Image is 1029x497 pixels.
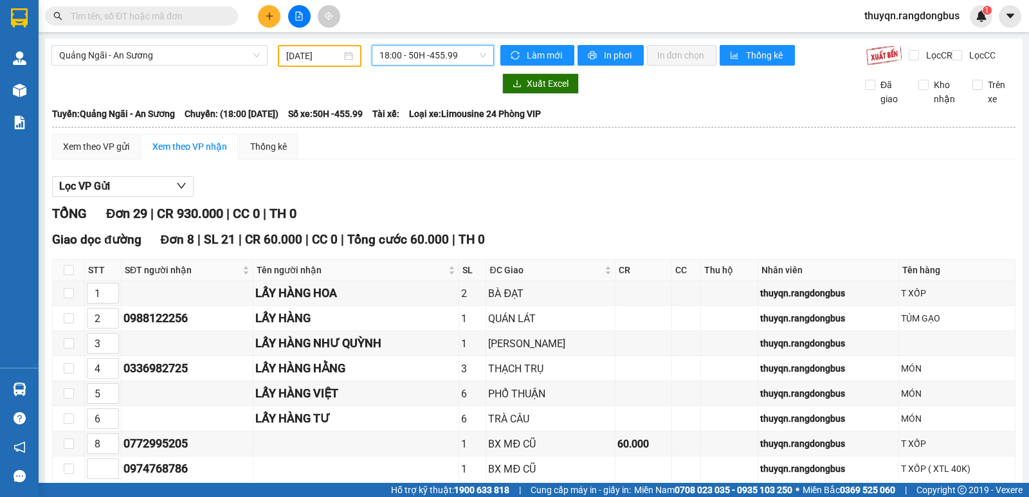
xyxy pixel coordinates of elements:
[958,485,967,494] span: copyright
[185,107,278,121] span: Chuyến: (18:00 [DATE])
[1005,10,1016,22] span: caret-down
[255,309,457,327] div: LẤY HÀNG
[341,232,344,247] span: |
[239,232,242,247] span: |
[204,232,235,247] span: SL 21
[985,6,989,15] span: 1
[125,263,240,277] span: SĐT người nhận
[14,412,26,424] span: question-circle
[52,176,194,197] button: Lọc VP Gửi
[999,5,1021,28] button: caret-down
[258,5,280,28] button: plus
[760,361,897,375] div: thuyqn.rangdongbus
[875,78,909,106] span: Đã giao
[391,483,509,497] span: Hỗ trợ kỹ thuật:
[265,12,274,21] span: plus
[122,431,253,456] td: 0772995205
[85,260,122,281] th: STT
[531,483,631,497] span: Cung cấp máy in - giấy in:
[511,51,522,61] span: sync
[758,260,899,281] th: Nhân viên
[454,485,509,495] strong: 1900 633 818
[527,77,569,91] span: Xuất Excel
[796,487,799,492] span: ⚪️
[255,384,457,402] div: LẤY HÀNG VIỆT
[760,336,897,350] div: thuyqn.rangdongbus
[71,9,223,23] input: Tìm tên, số ĐT hoặc mã đơn
[500,45,574,66] button: syncLàm mới
[803,483,895,497] span: Miền Bắc
[901,286,1013,300] div: T XỐP
[233,206,260,221] span: CC 0
[459,232,485,247] span: TH 0
[157,206,223,221] span: CR 930.000
[760,437,897,451] div: thuyqn.rangdongbus
[253,406,459,431] td: LẤY HÀNG TƯ
[840,485,895,495] strong: 0369 525 060
[150,206,154,221] span: |
[288,5,311,28] button: file-add
[760,311,897,325] div: thuyqn.rangdongbus
[760,286,897,300] div: thuyqn.rangdongbus
[161,232,195,247] span: Đơn 8
[14,441,26,453] span: notification
[318,5,340,28] button: aim
[250,140,287,154] div: Thống kê
[122,356,253,381] td: 0336982725
[866,45,902,66] img: 9k=
[63,140,129,154] div: Xem theo VP gửi
[106,206,147,221] span: Đơn 29
[964,48,997,62] span: Lọc CC
[720,45,795,66] button: bar-chartThống kê
[921,48,954,62] span: Lọc CR
[730,51,741,61] span: bar-chart
[461,311,484,327] div: 1
[52,232,141,247] span: Giao dọc đường
[14,470,26,482] span: message
[253,381,459,406] td: LẤY HÀNG VIỆT
[53,12,62,21] span: search
[123,309,251,327] div: 0988122256
[901,311,1013,325] div: TÚM GẠO
[461,436,484,452] div: 1
[11,8,28,28] img: logo-vxr
[488,285,612,302] div: BÀ ĐẠT
[253,281,459,306] td: LẤY HÀNG HOA
[13,84,26,97] img: warehouse-icon
[854,8,970,24] span: thuyqn.rangdongbus
[257,263,446,277] span: Tên người nhận
[347,232,449,247] span: Tổng cước 60.000
[901,437,1013,451] div: T XỐP
[245,232,302,247] span: CR 60.000
[13,116,26,129] img: solution-icon
[13,51,26,65] img: warehouse-icon
[305,232,309,247] span: |
[312,232,338,247] span: CC 0
[899,260,1015,281] th: Tên hàng
[324,12,333,21] span: aim
[527,48,564,62] span: Làm mới
[760,462,897,476] div: thuyqn.rangdongbus
[461,285,484,302] div: 2
[905,483,907,497] span: |
[760,411,897,426] div: thuyqn.rangdongbus
[488,436,612,452] div: BX MĐ CŨ
[634,483,792,497] span: Miền Nam
[379,46,486,65] span: 18:00 - 50H -455.99
[13,383,26,396] img: warehouse-icon
[263,206,266,221] span: |
[226,206,230,221] span: |
[122,306,253,331] td: 0988122256
[461,386,484,402] div: 6
[197,232,201,247] span: |
[461,461,484,477] div: 1
[253,356,459,381] td: LẤY HÀNG HẰNG
[615,260,672,281] th: CR
[513,79,522,89] span: download
[123,359,251,377] div: 0336982725
[461,336,484,352] div: 1
[901,386,1013,401] div: MÓN
[123,460,251,478] div: 0974768786
[295,12,304,21] span: file-add
[672,260,702,281] th: CC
